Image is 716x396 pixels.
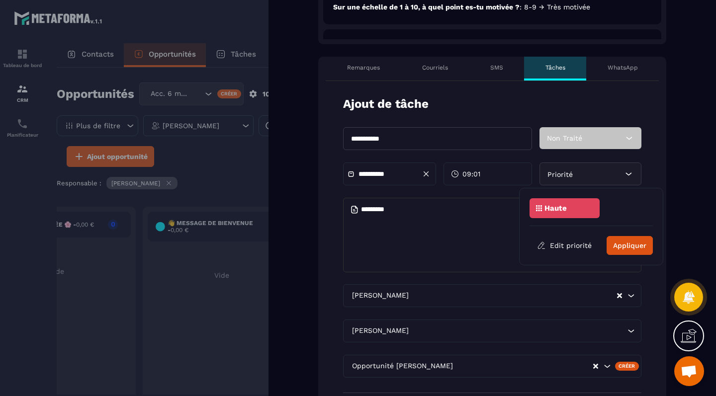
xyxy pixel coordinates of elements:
p: Tâches [545,64,565,72]
p: WhatsApp [608,64,638,72]
button: Clear Selected [617,292,622,300]
div: Search for option [343,319,641,342]
span: [PERSON_NAME] [350,290,411,301]
span: Opportunité [PERSON_NAME] [350,361,455,372]
p: Haute [544,205,567,212]
input: Search for option [411,325,625,336]
input: Search for option [455,361,592,372]
button: Clear Selected [593,363,598,370]
div: Search for option [343,355,641,378]
p: Courriels [422,64,448,72]
button: Appliquer [607,236,653,255]
button: Edit priorité [530,237,599,254]
span: [PERSON_NAME] [350,325,411,336]
span: 09:01 [462,169,480,179]
p: Ajout de tâche [343,96,429,112]
p: SMS [490,64,503,72]
div: Créer [615,362,639,371]
a: Ouvrir le chat [674,356,704,386]
span: Non Traité [547,134,582,142]
input: Search for option [411,290,616,301]
div: Search for option [343,284,641,307]
span: Priorité [547,170,573,178]
p: Remarques [347,64,380,72]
